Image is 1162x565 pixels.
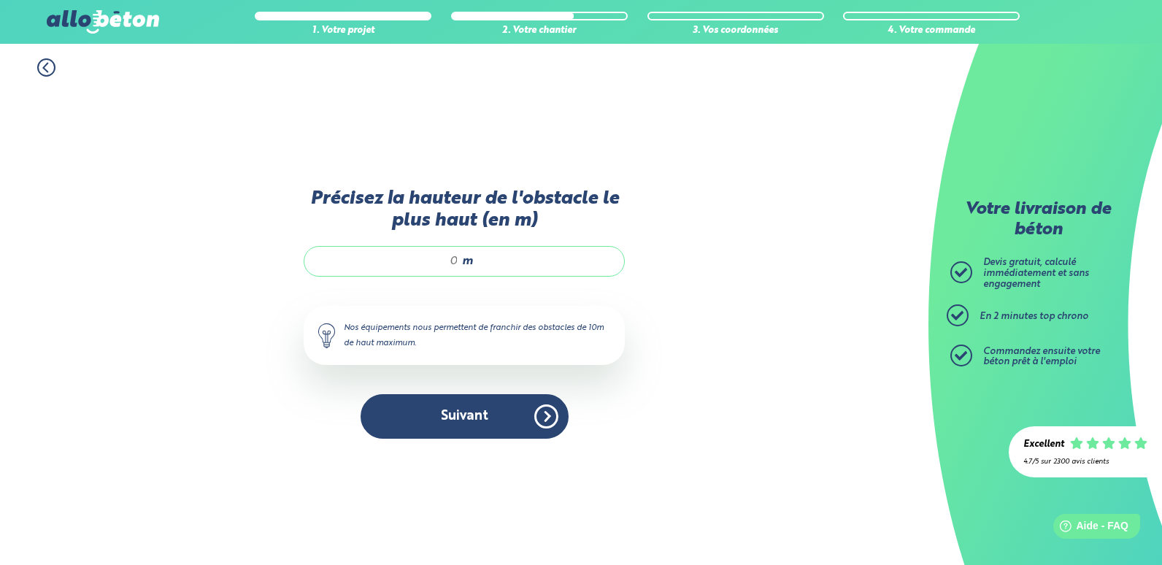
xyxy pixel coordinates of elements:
span: Commandez ensuite votre béton prêt à l'emploi [983,347,1100,367]
p: Votre livraison de béton [954,200,1122,240]
span: Devis gratuit, calculé immédiatement et sans engagement [983,258,1089,288]
button: Suivant [361,394,569,439]
div: 4. Votre commande [843,26,1020,36]
div: 4.7/5 sur 2300 avis clients [1023,458,1147,466]
div: 3. Vos coordonnées [647,26,824,36]
iframe: Help widget launcher [1032,508,1146,549]
div: Nos équipements nous permettent de franchir des obstacles de 10m de haut maximum. [304,306,625,364]
div: 1. Votre projet [255,26,431,36]
img: allobéton [47,10,159,34]
div: 2. Votre chantier [451,26,628,36]
span: m [462,255,473,268]
label: Précisez la hauteur de l'obstacle le plus haut (en m) [304,188,625,231]
div: Excellent [1023,439,1064,450]
input: 0 [319,254,458,269]
span: En 2 minutes top chrono [980,312,1088,321]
